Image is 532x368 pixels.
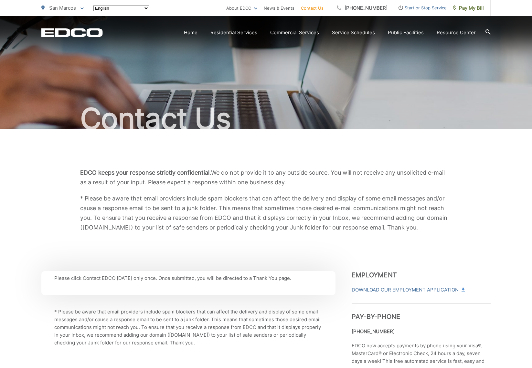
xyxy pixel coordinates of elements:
[184,29,197,36] a: Home
[93,5,149,11] select: Select a language
[352,286,464,294] a: Download Our Employment Application
[54,274,323,282] p: Please click Contact EDCO [DATE] only once. Once submitted, you will be directed to a Thank You p...
[41,103,491,135] h1: Contact Us
[80,168,452,187] p: We do not provide it to any outside source. You will not receive any unsolicited e-mail as a resu...
[453,4,484,12] span: Pay My Bill
[332,29,375,36] a: Service Schedules
[41,28,103,37] a: EDCD logo. Return to the homepage.
[352,328,395,334] strong: [PHONE_NUMBER]
[264,4,294,12] a: News & Events
[49,5,76,11] span: San Marcos
[54,308,323,347] p: * Please be aware that email providers include spam blockers that can affect the delivery and dis...
[437,29,476,36] a: Resource Center
[352,271,491,279] h3: Employment
[210,29,257,36] a: Residential Services
[80,194,452,232] p: * Please be aware that email providers include spam blockers that can affect the delivery and dis...
[352,303,491,321] h3: Pay-by-Phone
[301,4,324,12] a: Contact Us
[270,29,319,36] a: Commercial Services
[226,4,257,12] a: About EDCO
[388,29,424,36] a: Public Facilities
[80,169,211,176] b: EDCO keeps your response strictly confidential.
